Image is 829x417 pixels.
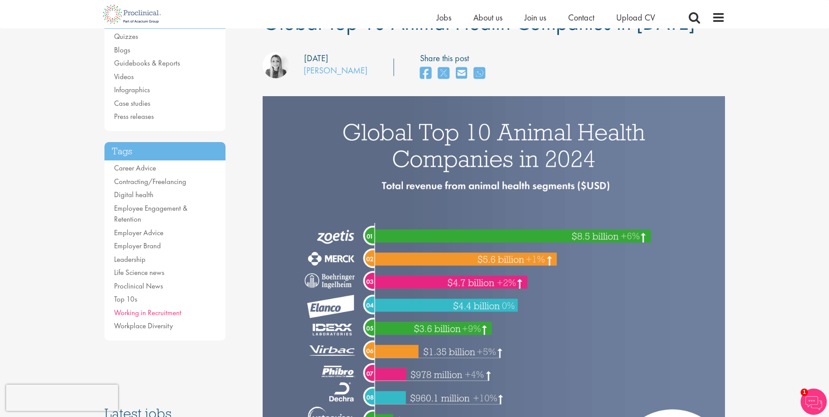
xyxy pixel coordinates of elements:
[114,98,150,108] a: Case studies
[114,241,161,250] a: Employer Brand
[801,389,827,415] img: Chatbot
[114,85,150,94] a: Infographics
[114,111,154,121] a: Press releases
[114,294,137,304] a: Top 10s
[114,203,187,224] a: Employee Engagement & Retention
[456,64,467,83] a: share on email
[114,190,153,199] a: Digital health
[114,163,156,173] a: Career Advice
[263,52,289,78] img: Hannah Burke
[114,268,164,277] a: Life Science news
[616,12,655,23] a: Upload CV
[420,52,489,65] label: Share this post
[114,45,130,55] a: Blogs
[304,52,328,65] div: [DATE]
[438,64,449,83] a: share on twitter
[801,389,808,396] span: 1
[114,72,134,81] a: Videos
[420,64,431,83] a: share on facebook
[114,321,173,330] a: Workplace Diversity
[474,64,485,83] a: share on whats app
[568,12,594,23] a: Contact
[304,65,368,76] a: [PERSON_NAME]
[437,12,451,23] a: Jobs
[524,12,546,23] a: Join us
[114,254,146,264] a: Leadership
[114,308,181,317] a: Working in Recruitment
[6,385,118,411] iframe: reCAPTCHA
[114,31,138,41] a: Quizzes
[114,281,163,291] a: Proclinical News
[104,142,226,161] h3: Tags
[473,12,503,23] a: About us
[114,228,163,237] a: Employer Advice
[114,58,180,68] a: Guidebooks & Reports
[114,177,186,186] a: Contracting/Freelancing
